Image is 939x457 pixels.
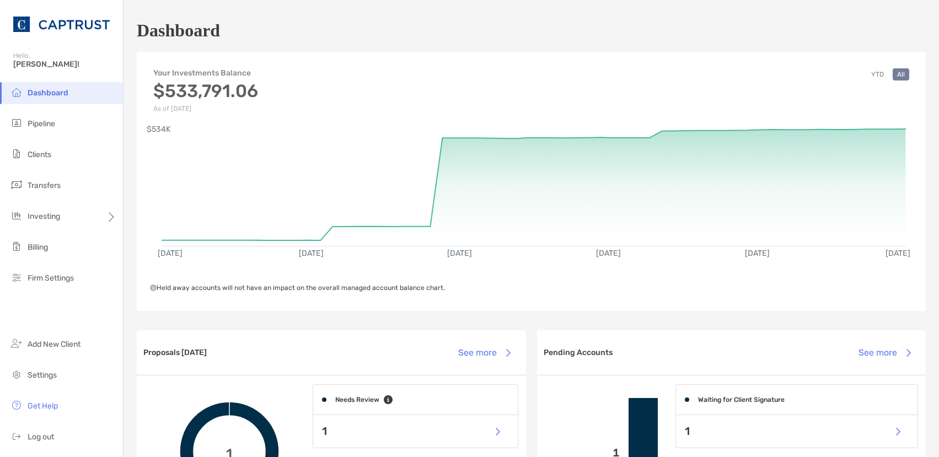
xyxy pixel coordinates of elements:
[10,147,23,160] img: clients icon
[28,150,51,159] span: Clients
[299,249,324,258] text: [DATE]
[137,20,220,41] h1: Dashboard
[335,396,379,404] h4: Needs Review
[887,249,911,258] text: [DATE]
[28,432,54,442] span: Log out
[10,271,23,284] img: firm-settings icon
[147,125,171,134] text: $534K
[10,85,23,99] img: dashboard icon
[28,212,60,221] span: Investing
[143,348,207,357] h3: Proposals [DATE]
[13,4,110,44] img: CAPTRUST Logo
[10,209,23,222] img: investing icon
[597,249,621,258] text: [DATE]
[153,80,258,101] h3: $533,791.06
[893,68,909,80] button: All
[28,370,57,380] span: Settings
[448,249,473,258] text: [DATE]
[850,341,919,365] button: See more
[28,119,55,128] span: Pipeline
[13,60,116,69] span: [PERSON_NAME]!
[28,181,61,190] span: Transfers
[867,68,888,80] button: YTD
[150,284,445,292] span: Held away accounts will not have an impact on the overall managed account balance chart.
[28,88,68,98] span: Dashboard
[10,337,23,350] img: add_new_client icon
[10,368,23,381] img: settings icon
[10,399,23,412] img: get-help icon
[153,105,258,112] p: As of [DATE]
[28,273,74,283] span: Firm Settings
[322,424,327,438] p: 1
[10,240,23,253] img: billing icon
[28,340,81,349] span: Add New Client
[450,341,519,365] button: See more
[10,116,23,130] img: pipeline icon
[28,401,58,411] span: Get Help
[698,396,785,404] h4: Waiting for Client Signature
[153,68,258,78] h4: Your Investments Balance
[158,249,183,258] text: [DATE]
[544,348,613,357] h3: Pending Accounts
[28,243,48,252] span: Billing
[745,249,770,258] text: [DATE]
[10,178,23,191] img: transfers icon
[10,429,23,443] img: logout icon
[685,424,690,438] p: 1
